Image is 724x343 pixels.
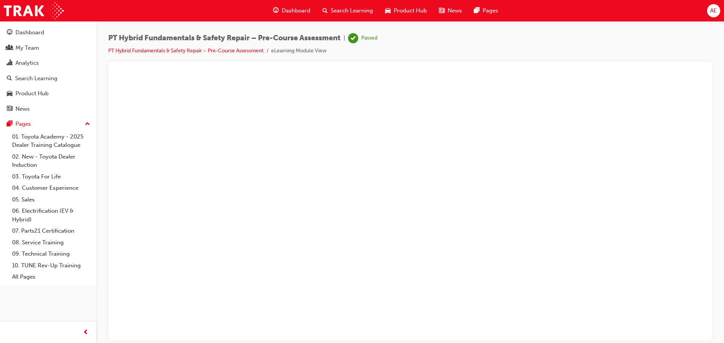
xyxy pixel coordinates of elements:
a: 01. Toyota Academy - 2025 Dealer Training Catalogue [9,131,93,151]
span: Search Learning [331,6,373,15]
span: Pages [483,6,498,15]
span: car-icon [385,6,391,15]
button: DashboardMy TeamAnalyticsSearch LearningProduct HubNews [3,24,93,117]
a: 07. Parts21 Certification [9,225,93,237]
span: News [448,6,462,15]
img: Trak [4,2,64,19]
span: pages-icon [7,121,12,128]
a: Search Learning [3,72,93,85]
div: News [15,105,30,113]
span: prev-icon [83,328,89,337]
span: up-icon [85,119,90,129]
span: Product Hub [394,6,427,15]
a: 02. New - Toyota Dealer Induction [9,151,93,171]
a: search-iconSearch Learning [316,3,379,18]
a: 03. Toyota For Life [9,171,93,183]
a: 10. TUNE Rev-Up Training [9,260,93,271]
div: Search Learning [15,74,57,83]
a: car-iconProduct Hub [379,3,433,18]
a: 05. Sales [9,194,93,206]
button: Pages [3,117,93,131]
a: PT Hybrid Fundamentals & Safety Repair – Pre-Course Assessment [108,47,264,54]
span: PT Hybrid Fundamentals & Safety Repair – Pre-Course Assessment [108,34,341,43]
span: Dashboard [282,6,310,15]
span: learningRecordVerb_PASS-icon [348,33,358,43]
div: Dashboard [15,28,44,37]
a: 08. Service Training [9,237,93,248]
a: All Pages [9,271,93,283]
div: Pages [15,120,31,128]
a: Dashboard [3,26,93,40]
a: 09. Technical Training [9,248,93,260]
a: guage-iconDashboard [267,3,316,18]
a: pages-iconPages [468,3,504,18]
span: news-icon [7,106,12,113]
a: My Team [3,41,93,55]
span: search-icon [322,6,328,15]
a: 06. Electrification (EV & Hybrid) [9,205,93,225]
span: chart-icon [7,60,12,67]
span: pages-icon [474,6,480,15]
span: car-icon [7,90,12,97]
a: 04. Customer Experience [9,182,93,194]
span: guage-icon [7,29,12,36]
span: news-icon [439,6,445,15]
li: eLearning Module View [271,47,327,55]
span: AE [710,6,717,15]
span: search-icon [7,75,12,82]
span: guage-icon [273,6,279,15]
div: Analytics [15,59,39,67]
div: Product Hub [15,89,49,98]
a: News [3,102,93,116]
a: Analytics [3,56,93,70]
div: Passed [361,35,377,42]
a: news-iconNews [433,3,468,18]
span: | [344,34,345,43]
button: AE [707,4,720,17]
div: My Team [15,44,39,52]
span: people-icon [7,45,12,52]
a: Product Hub [3,87,93,101]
